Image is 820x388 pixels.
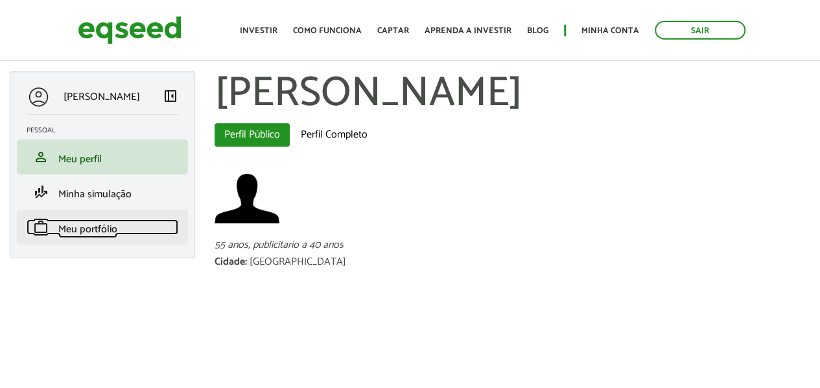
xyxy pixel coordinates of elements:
span: Meu portfólio [58,221,117,238]
a: Captar [377,27,409,35]
span: left_panel_close [163,88,178,104]
a: workMeu portfólio [27,219,178,235]
div: [GEOGRAPHIC_DATA] [250,257,346,267]
span: Minha simulação [58,186,132,203]
a: Minha conta [581,27,639,35]
a: finance_modeMinha simulação [27,184,178,200]
a: Como funciona [293,27,362,35]
span: work [33,219,49,235]
a: Colapsar menu [163,88,178,106]
h1: [PERSON_NAME] [215,71,810,117]
h2: Pessoal [27,127,188,134]
a: Sair [655,21,745,40]
span: : [245,253,247,271]
a: Ver perfil do usuário. [215,166,279,231]
img: Foto de jair da silva costa [215,166,279,231]
img: EqSeed [78,13,182,47]
a: Investir [240,27,277,35]
li: Meu portfólio [17,210,188,245]
a: Perfil Completo [291,123,377,147]
a: personMeu perfil [27,149,178,165]
span: finance_mode [33,184,49,200]
li: Meu perfil [17,139,188,175]
p: [PERSON_NAME] [64,91,140,103]
div: 55 anos, publicitario a 40 anos [215,240,810,250]
span: person [33,149,49,165]
span: Meu perfil [58,151,102,168]
li: Minha simulação [17,175,188,210]
a: Blog [527,27,548,35]
a: Aprenda a investir [425,27,511,35]
div: Cidade [215,257,250,267]
a: Perfil Público [215,123,290,147]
